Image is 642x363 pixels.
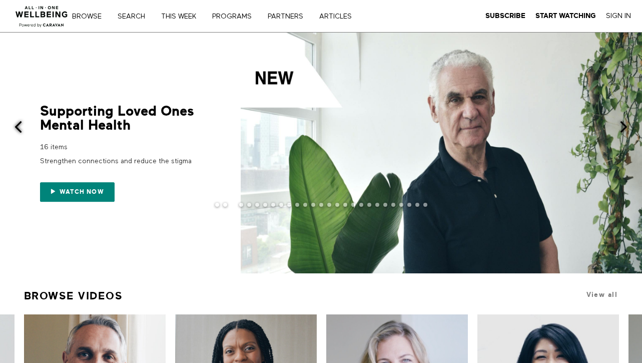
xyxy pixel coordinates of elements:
[158,13,207,20] a: THIS WEEK
[209,13,262,20] a: PROGRAMS
[485,12,525,20] strong: Subscribe
[485,12,525,21] a: Subscribe
[114,13,156,20] a: Search
[79,11,372,21] nav: Primary
[69,13,112,20] a: Browse
[24,285,123,306] a: Browse Videos
[264,13,314,20] a: PARTNERS
[535,12,596,20] strong: Start Watching
[535,12,596,21] a: Start Watching
[606,12,631,21] a: Sign In
[586,291,617,298] a: View all
[316,13,362,20] a: ARTICLES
